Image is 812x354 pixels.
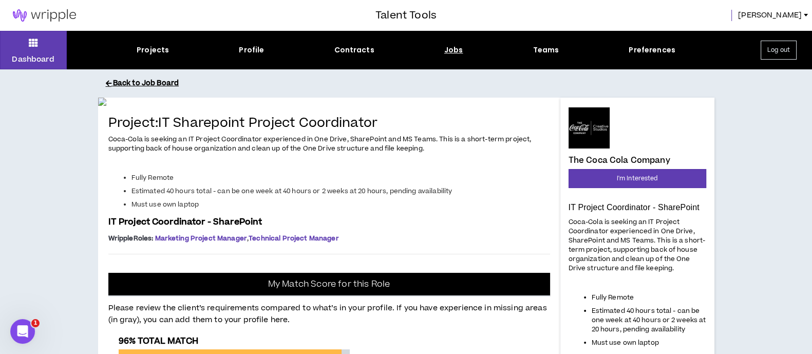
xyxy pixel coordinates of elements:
[31,319,40,327] span: 1
[239,45,264,55] div: Profile
[569,202,706,213] p: IT Project Coordinator - SharePoint
[569,217,706,273] span: Coca-Cola is seeking an IT Project Coordinator experienced in One Drive, SharePoint and MS Teams....
[738,10,802,21] span: [PERSON_NAME]
[119,335,198,347] span: 96% Total Match
[108,296,550,326] p: Please review the client’s requirements compared to what’s in your profile. If you have experienc...
[106,74,722,92] button: Back to Job Board
[108,234,550,243] p: ,
[108,234,154,243] span: Wripple Roles :
[761,41,797,60] button: Log out
[533,45,559,55] div: Teams
[108,135,532,153] span: Coca-Cola is seeking an IT Project Coordinator experienced in One Drive, SharePoint and MS Teams....
[592,306,706,334] span: Estimated 40 hours total - can be one week at 40 hours or 2 weeks at 20 hours, pending availability
[131,173,174,182] span: Fully Remote
[569,169,706,188] button: I'm Interested
[592,338,659,347] span: Must use own laptop
[137,45,169,55] div: Projects
[334,45,374,55] div: Contracts
[617,174,658,183] span: I'm Interested
[155,234,247,243] span: Marketing Project Manager
[108,116,550,131] h4: Project: IT Sharepoint Project Coordinator
[131,187,452,196] span: Estimated 40 hours total - can be one week at 40 hours or 2 weeks at 20 hours, pending availability
[569,156,670,165] h4: The Coca Cola Company
[12,54,54,65] p: Dashboard
[10,319,35,344] iframe: Intercom live chat
[98,98,560,106] img: qQ61IvAPsgyA0LjzXi0HG8zzlmzUfWARl0T9Lakt.png
[375,8,437,23] h3: Talent Tools
[629,45,675,55] div: Preferences
[108,216,262,228] span: IT Project Coordinator - SharePoint
[268,279,390,289] p: My Match Score for this Role
[249,234,339,243] span: Technical Project Manager
[592,293,634,302] span: Fully Remote
[131,200,199,209] span: Must use own laptop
